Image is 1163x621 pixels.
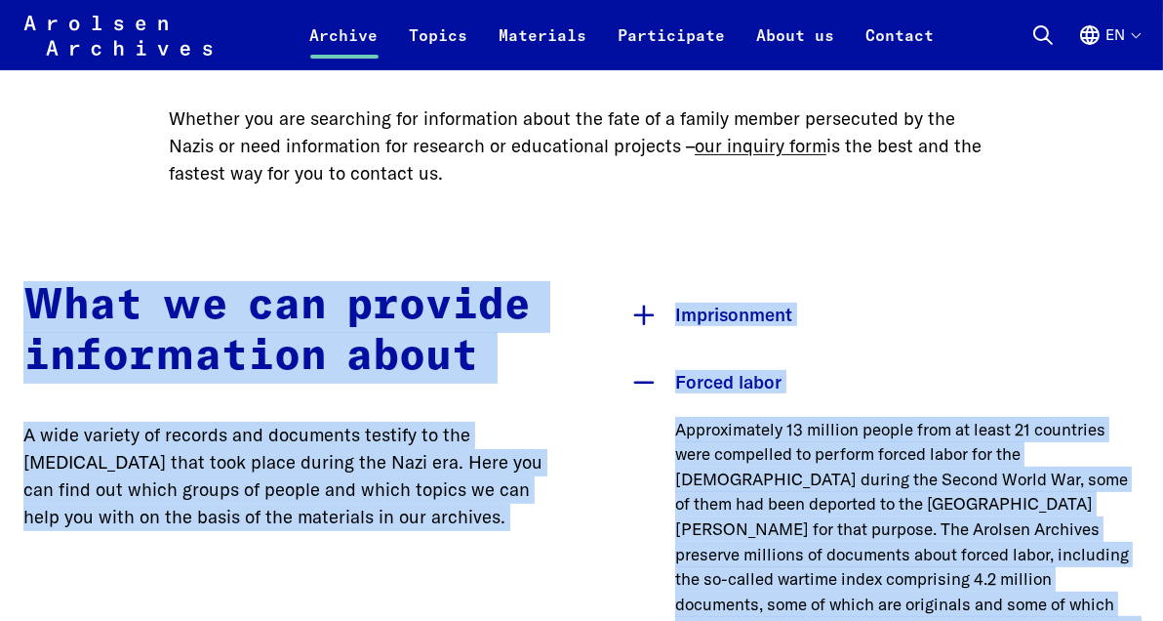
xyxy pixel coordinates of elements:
[695,134,826,157] a: our inquiry form
[295,12,950,59] nav: Primary
[23,422,542,531] p: A wide variety of records and documents testify to the [MEDICAL_DATA] that took place during the ...
[603,23,742,70] a: Participate
[484,23,603,70] a: Materials
[621,281,1140,349] button: Imprisonment
[851,23,950,70] a: Contact
[23,285,531,379] strong: What we can provide information about
[1078,23,1140,70] button: English, language selection
[394,23,484,70] a: Topics
[295,23,394,70] a: Archive
[169,105,994,187] p: Whether you are searching for information about the fate of a family member persecuted by the Naz...
[742,23,851,70] a: About us
[621,349,1140,416] button: Forced labor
